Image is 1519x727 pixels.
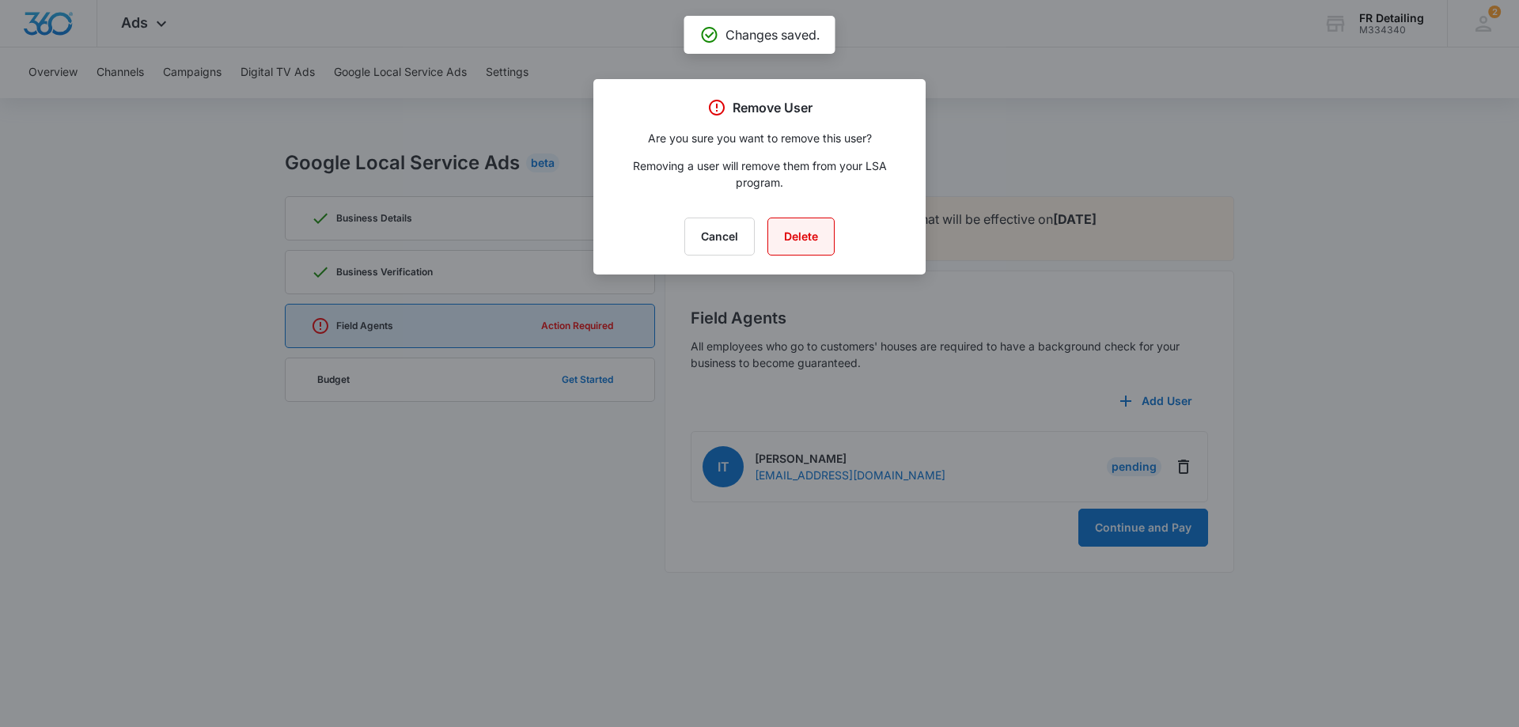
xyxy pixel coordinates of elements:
button: Cancel [684,218,755,256]
p: Changes saved. [725,25,820,44]
p: Remove User [733,98,813,117]
button: Delete [767,218,835,256]
p: Removing a user will remove them from your LSA program. [612,157,907,191]
p: Are you sure you want to remove this user? [612,130,907,146]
